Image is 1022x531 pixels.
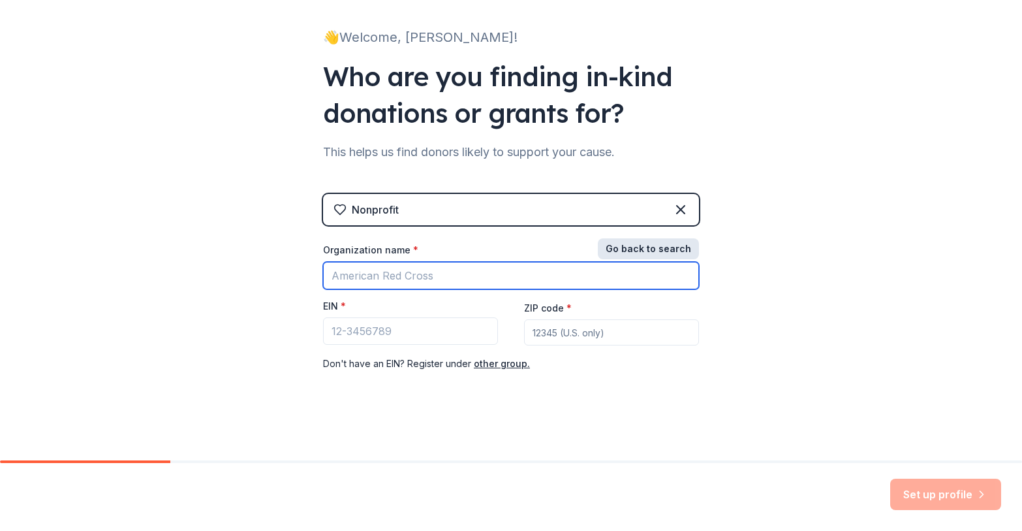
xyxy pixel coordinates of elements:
div: Who are you finding in-kind donations or grants for? [323,58,699,131]
button: Go back to search [598,238,699,259]
div: Don ' t have an EIN? Register under [323,356,699,372]
div: 👋 Welcome, [PERSON_NAME]! [323,27,699,48]
input: American Red Cross [323,262,699,289]
label: ZIP code [524,302,572,315]
input: 12345 (U.S. only) [524,319,699,346]
input: 12-3456789 [323,317,498,345]
label: EIN [323,300,346,313]
button: other group. [474,356,530,372]
div: This helps us find donors likely to support your cause. [323,142,699,163]
div: Nonprofit [352,202,399,217]
label: Organization name [323,244,418,257]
